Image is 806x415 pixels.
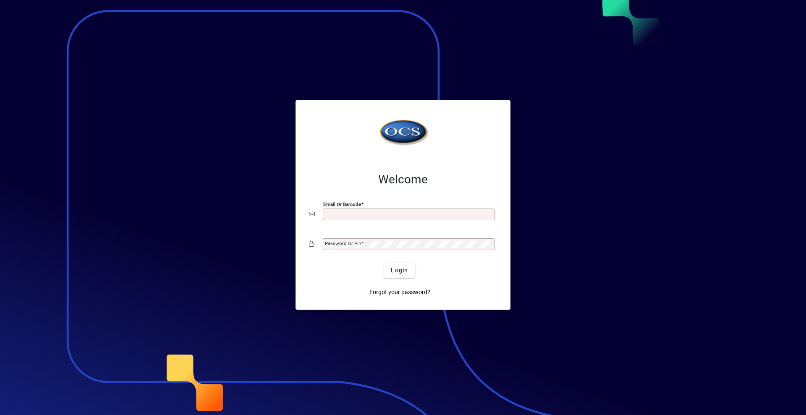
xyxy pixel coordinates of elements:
a: Forgot your password? [366,284,434,300]
h2: Welcome [309,172,497,187]
button: Login [384,263,415,278]
span: Forgot your password? [369,288,430,297]
mat-label: Email or Barcode [323,201,361,207]
mat-label: Password or Pin [325,240,361,246]
span: Login [391,266,408,275]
